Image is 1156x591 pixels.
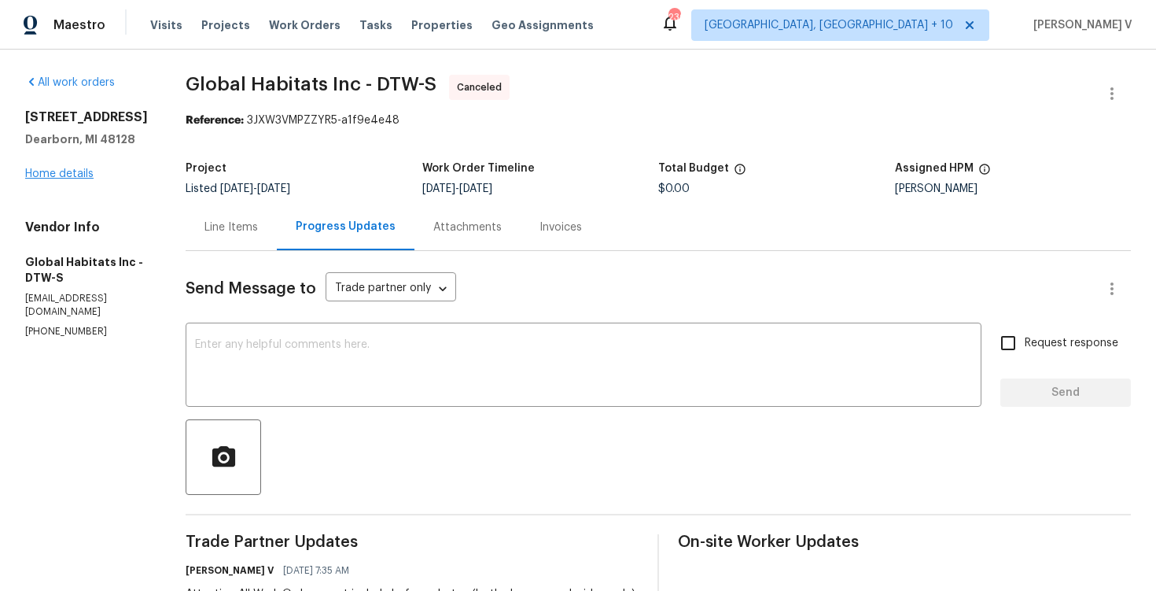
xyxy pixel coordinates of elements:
a: All work orders [25,77,115,88]
span: [DATE] [422,183,455,194]
div: 3JXW3VMPZZYR5-a1f9e4e48 [186,113,1131,128]
span: Maestro [53,17,105,33]
div: Invoices [539,220,582,235]
div: Line Items [204,220,258,235]
div: Attachments [433,220,502,235]
span: [DATE] [459,183,492,194]
span: Canceled [457,79,508,95]
span: Geo Assignments [491,17,594,33]
h5: Project [186,163,226,174]
span: Listed [186,183,290,194]
div: Progress Updates [296,219,396,235]
span: Projects [201,17,250,33]
h5: Work Order Timeline [422,163,535,174]
div: [PERSON_NAME] [895,183,1132,194]
span: Request response [1025,335,1118,352]
div: Trade partner only [326,276,456,302]
h4: Vendor Info [25,220,148,235]
span: Send Message to [186,281,316,297]
a: Home details [25,168,94,179]
span: [PERSON_NAME] V [1027,17,1132,33]
span: The hpm assigned to this work order. [978,163,991,183]
h5: Dearborn, MI 48128 [25,131,148,147]
span: Visits [150,17,182,33]
span: - [422,183,492,194]
span: $0.00 [658,183,690,194]
span: [GEOGRAPHIC_DATA], [GEOGRAPHIC_DATA] + 10 [705,17,953,33]
p: [PHONE_NUMBER] [25,325,148,338]
h6: [PERSON_NAME] V [186,563,274,578]
span: [DATE] [220,183,253,194]
b: Reference: [186,115,244,126]
h5: Assigned HPM [895,163,974,174]
span: Global Habitats Inc - DTW-S [186,75,436,94]
h5: Global Habitats Inc - DTW-S [25,254,148,286]
span: Work Orders [269,17,341,33]
span: [DATE] 7:35 AM [283,563,349,578]
span: On-site Worker Updates [678,534,1131,550]
h2: [STREET_ADDRESS] [25,109,148,125]
span: - [220,183,290,194]
span: [DATE] [257,183,290,194]
h5: Total Budget [658,163,729,174]
p: [EMAIL_ADDRESS][DOMAIN_NAME] [25,292,148,319]
span: Tasks [359,20,392,31]
span: Trade Partner Updates [186,534,639,550]
span: The total cost of line items that have been proposed by Opendoor. This sum includes line items th... [734,163,746,183]
span: Properties [411,17,473,33]
div: 230 [668,9,679,25]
